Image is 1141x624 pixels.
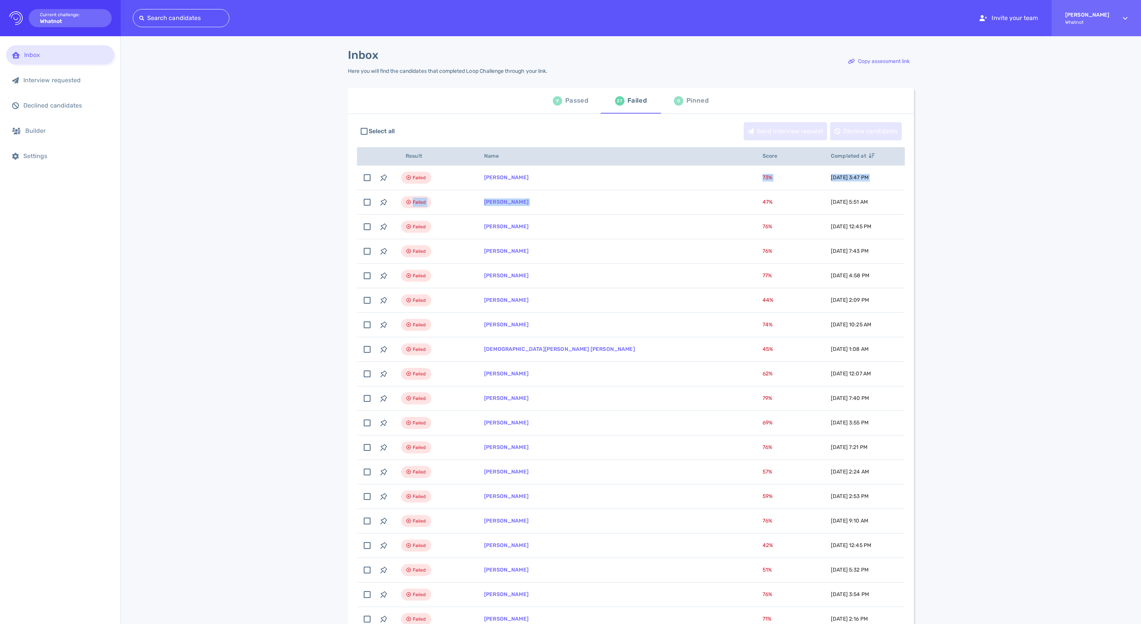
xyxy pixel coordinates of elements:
[831,199,868,205] span: [DATE] 5:51 AM
[763,370,773,377] span: 62 %
[24,51,108,58] div: Inbox
[413,394,426,403] span: Failed
[831,321,871,328] span: [DATE] 10:25 AM
[763,469,772,475] span: 57 %
[763,616,772,622] span: 71 %
[831,542,871,549] span: [DATE] 12:45 PM
[763,542,773,549] span: 42 %
[484,297,529,303] a: [PERSON_NAME]
[413,345,426,354] span: Failed
[484,346,635,352] a: [DEMOGRAPHIC_DATA][PERSON_NAME] [PERSON_NAME]
[565,95,588,106] div: Passed
[831,567,869,573] span: [DATE] 5:32 PM
[615,96,624,106] div: 27
[348,48,378,62] h1: Inbox
[831,493,869,500] span: [DATE] 2:53 PM
[413,516,426,526] span: Failed
[831,518,868,524] span: [DATE] 9:10 AM
[484,153,507,159] span: Name
[831,346,869,352] span: [DATE] 1:08 AM
[763,591,772,598] span: 76 %
[831,444,867,450] span: [DATE] 7:21 PM
[484,518,529,524] a: [PERSON_NAME]
[831,248,869,254] span: [DATE] 7:43 PM
[484,199,529,205] a: [PERSON_NAME]
[744,123,827,140] div: Send interview request
[763,493,773,500] span: 59 %
[831,420,869,426] span: [DATE] 3:55 PM
[413,247,426,256] span: Failed
[25,127,108,134] div: Builder
[413,369,426,378] span: Failed
[763,272,772,279] span: 77 %
[831,395,869,401] span: [DATE] 7:40 PM
[686,95,709,106] div: Pinned
[484,420,529,426] a: [PERSON_NAME]
[831,297,869,303] span: [DATE] 2:09 PM
[23,77,108,84] div: Interview requested
[348,68,547,74] div: Here you will find the candidates that completed Loop Challenge through your link.
[413,320,426,329] span: Failed
[763,444,772,450] span: 76 %
[413,271,426,280] span: Failed
[484,248,529,254] a: [PERSON_NAME]
[763,321,773,328] span: 74 %
[23,102,108,109] div: Declined candidates
[844,52,914,71] button: Copy assessment link
[744,122,827,140] button: Send interview request
[484,591,529,598] a: [PERSON_NAME]
[831,469,869,475] span: [DATE] 2:24 AM
[413,615,426,624] span: Failed
[484,395,529,401] a: [PERSON_NAME]
[553,96,562,106] div: 9
[831,174,869,181] span: [DATE] 3:47 PM
[844,53,913,70] div: Copy assessment link
[831,616,868,622] span: [DATE] 2:16 PM
[763,518,772,524] span: 76 %
[413,492,426,501] span: Failed
[674,96,683,106] div: 0
[831,370,871,377] span: [DATE] 12:07 AM
[484,542,529,549] a: [PERSON_NAME]
[413,566,426,575] span: Failed
[413,296,426,305] span: Failed
[484,272,529,279] a: [PERSON_NAME]
[763,223,772,230] span: 76 %
[484,444,529,450] a: [PERSON_NAME]
[484,567,529,573] a: [PERSON_NAME]
[484,616,529,622] a: [PERSON_NAME]
[484,321,529,328] a: [PERSON_NAME]
[830,123,901,140] div: Decline candidates
[831,591,869,598] span: [DATE] 3:54 PM
[413,222,426,231] span: Failed
[763,153,786,159] span: Score
[763,346,773,352] span: 45 %
[763,199,773,205] span: 47 %
[413,541,426,550] span: Failed
[1065,12,1109,18] strong: [PERSON_NAME]
[484,223,529,230] a: [PERSON_NAME]
[369,127,395,136] span: Select all
[413,198,426,207] span: Failed
[763,420,773,426] span: 69 %
[413,173,426,182] span: Failed
[413,418,426,427] span: Failed
[484,469,529,475] a: [PERSON_NAME]
[763,248,772,254] span: 76 %
[831,153,875,159] span: Completed at
[23,152,108,160] div: Settings
[484,370,529,377] a: [PERSON_NAME]
[413,467,426,476] span: Failed
[627,95,647,106] div: Failed
[413,590,426,599] span: Failed
[1065,20,1109,25] span: Whatnot
[831,223,871,230] span: [DATE] 12:45 PM
[484,493,529,500] a: [PERSON_NAME]
[763,174,772,181] span: 73 %
[413,443,426,452] span: Failed
[392,147,475,166] th: Result
[763,567,772,573] span: 51 %
[484,174,529,181] a: [PERSON_NAME]
[763,297,773,303] span: 44 %
[830,122,902,140] button: Decline candidates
